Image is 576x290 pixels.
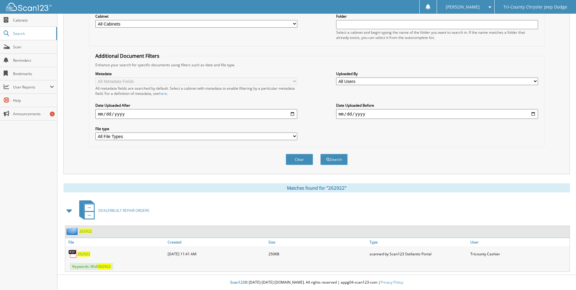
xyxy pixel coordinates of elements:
[446,5,480,9] span: [PERSON_NAME]
[79,229,92,234] a: 262922
[13,98,54,103] span: Help
[98,264,111,269] span: 262922
[98,208,149,213] span: DEALERBUILT REPAIR ORDERS
[267,248,368,260] div: 250KB
[95,109,297,119] input: start
[95,14,297,19] label: Cabinet
[336,103,538,108] label: Date Uploaded Before
[286,154,313,165] button: Clear
[13,71,54,76] span: Bookmarks
[13,18,54,23] span: Cabinets
[57,275,576,290] div: © [DATE]-[DATE] [DOMAIN_NAME]. All rights reserved | appg04-scan123-com |
[95,71,297,76] label: Metadata
[77,251,90,257] a: 262922
[92,62,541,67] div: Enhance your search for specific documents using filters such as date and file type.
[469,238,570,246] a: User
[6,3,52,11] img: scan123-logo-white.svg
[159,91,167,96] a: here
[66,227,79,235] img: folder2.png
[546,261,576,290] iframe: Chat Widget
[95,103,297,108] label: Date Uploaded After
[469,248,570,260] div: Tricounty Cashier
[368,248,469,260] div: scanned by Scan123 Stellantis Portal
[503,5,567,9] span: Tri-County Chrysler Jeep Dodge
[13,44,54,50] span: Scan
[13,111,54,116] span: Announcements
[166,238,267,246] a: Created
[336,30,538,40] div: Select a cabinet and begin typing the name of the folder you want to search in. If the name match...
[50,112,55,116] div: 1
[336,109,538,119] input: end
[95,86,297,96] div: All metadata fields are searched by default. Select a cabinet with metadata to enable filtering b...
[70,263,113,270] span: Keywords: Wolf
[336,14,538,19] label: Folder
[13,85,50,90] span: User Reports
[368,238,469,246] a: Type
[92,53,162,59] legend: Additional Document Filters
[13,58,54,63] span: Reminders
[13,31,53,36] span: Search
[65,238,166,246] a: File
[76,199,149,223] a: DEALERBUILT REPAIR ORDERS
[267,238,368,246] a: Size
[166,248,267,260] div: [DATE] 11:41 AM
[68,249,77,258] img: PDF.png
[95,126,297,131] label: File type
[336,71,538,76] label: Uploaded By
[230,280,245,285] span: Scan123
[320,154,348,165] button: Search
[63,183,570,192] div: Matches found for "262922"
[380,280,403,285] a: Privacy Policy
